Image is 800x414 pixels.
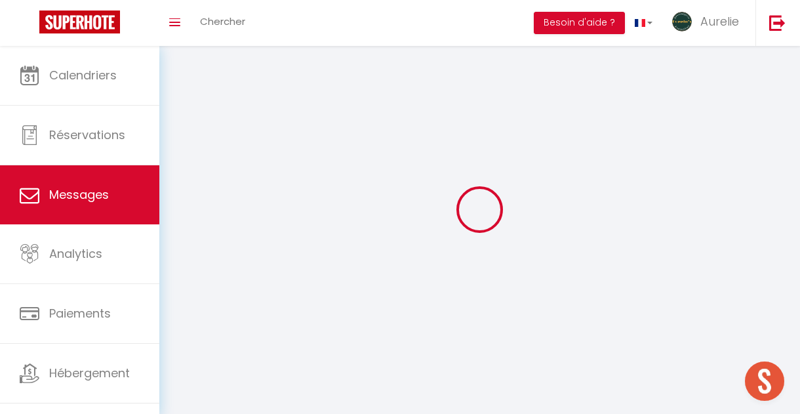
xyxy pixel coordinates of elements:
[49,67,117,83] span: Calendriers
[769,14,786,31] img: logout
[49,127,125,143] span: Réservations
[49,245,102,262] span: Analytics
[745,362,784,401] div: Ouvrir le chat
[39,10,120,33] img: Super Booking
[200,14,245,28] span: Chercher
[49,305,111,321] span: Paiements
[534,12,625,34] button: Besoin d'aide ?
[700,13,739,30] span: Aurelie
[49,186,109,203] span: Messages
[49,365,130,381] span: Hébergement
[672,12,692,31] img: ...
